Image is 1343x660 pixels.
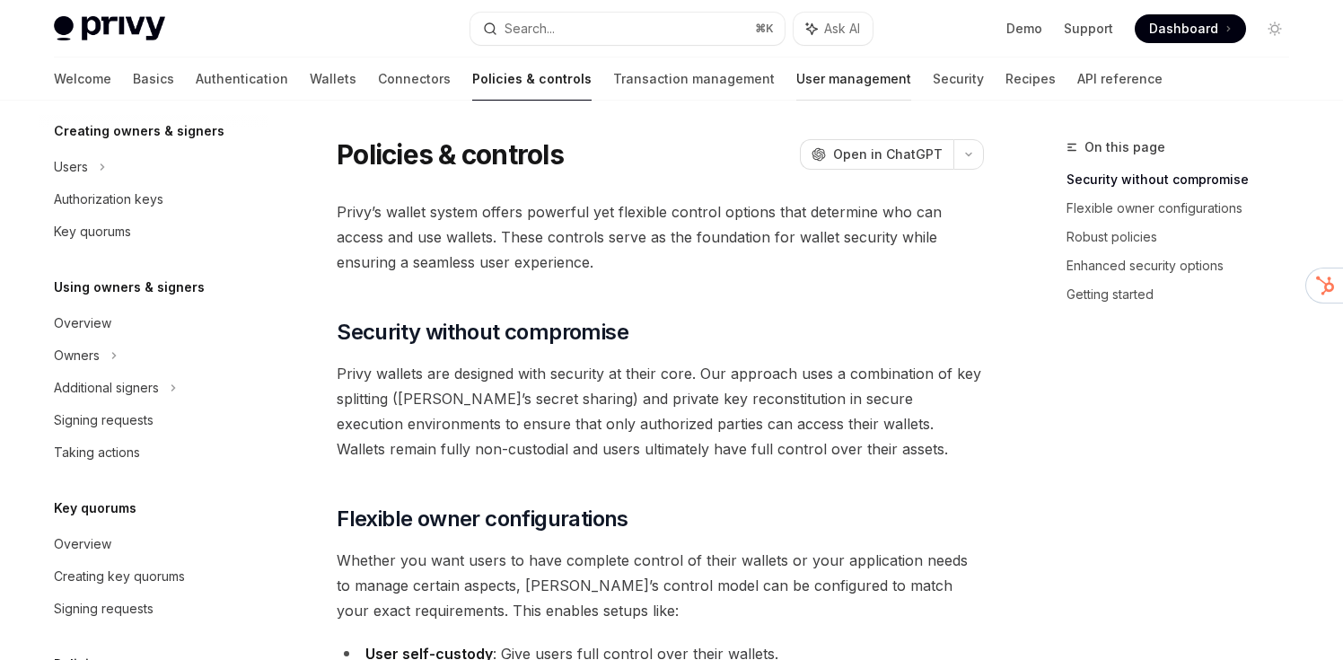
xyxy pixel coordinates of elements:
[54,345,100,366] div: Owners
[54,57,111,101] a: Welcome
[1066,223,1303,251] a: Robust policies
[54,377,159,399] div: Additional signers
[54,312,111,334] div: Overview
[1066,165,1303,194] a: Security without compromise
[755,22,774,36] span: ⌘ K
[1066,251,1303,280] a: Enhanced security options
[1006,20,1042,38] a: Demo
[1077,57,1163,101] a: API reference
[54,566,185,587] div: Creating key quorums
[337,548,984,623] span: Whether you want users to have complete control of their wallets or your application needs to man...
[472,57,592,101] a: Policies & controls
[1005,57,1056,101] a: Recipes
[470,13,785,45] button: Search...⌘K
[337,505,628,533] span: Flexible owner configurations
[613,57,775,101] a: Transaction management
[54,533,111,555] div: Overview
[1066,280,1303,309] a: Getting started
[39,436,269,469] a: Taking actions
[39,183,269,216] a: Authorization keys
[39,307,269,339] a: Overview
[1066,194,1303,223] a: Flexible owner configurations
[1260,14,1289,43] button: Toggle dark mode
[54,497,136,519] h5: Key quorums
[54,598,154,620] div: Signing requests
[505,18,555,40] div: Search...
[54,221,131,242] div: Key quorums
[800,139,953,170] button: Open in ChatGPT
[1135,14,1246,43] a: Dashboard
[1084,136,1165,158] span: On this page
[1064,20,1113,38] a: Support
[54,277,205,298] h5: Using owners & signers
[337,199,984,275] span: Privy’s wallet system offers powerful yet flexible control options that determine who can access ...
[39,528,269,560] a: Overview
[933,57,984,101] a: Security
[54,16,165,41] img: light logo
[39,404,269,436] a: Signing requests
[824,20,860,38] span: Ask AI
[54,120,224,142] h5: Creating owners & signers
[1149,20,1218,38] span: Dashboard
[196,57,288,101] a: Authentication
[310,57,356,101] a: Wallets
[54,156,88,178] div: Users
[794,13,873,45] button: Ask AI
[833,145,943,163] span: Open in ChatGPT
[337,361,984,462] span: Privy wallets are designed with security at their core. Our approach uses a combination of key sp...
[337,138,564,171] h1: Policies & controls
[337,318,628,347] span: Security without compromise
[54,442,140,463] div: Taking actions
[378,57,451,101] a: Connectors
[796,57,911,101] a: User management
[54,189,163,210] div: Authorization keys
[39,560,269,593] a: Creating key quorums
[54,409,154,431] div: Signing requests
[133,57,174,101] a: Basics
[39,216,269,248] a: Key quorums
[39,593,269,625] a: Signing requests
